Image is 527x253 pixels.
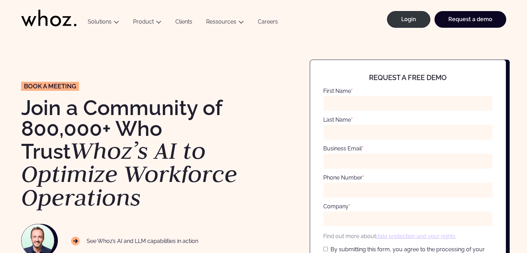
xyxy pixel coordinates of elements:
[323,116,353,123] label: Last Name
[81,18,126,28] button: Solutions
[71,237,199,246] p: See Whoz’s AI and LLM capabilities in action
[332,74,484,81] h4: Request a free demo
[376,233,455,239] a: data protection and your rights
[126,18,168,28] button: Product
[206,18,236,25] a: Ressources
[251,18,285,28] a: Careers
[323,203,350,210] label: Company
[168,18,199,28] a: Clients
[387,11,430,28] a: Login
[21,97,257,209] h1: Join a Community of 800,000+ Who Trust
[323,247,328,251] input: By submitting this form, you agree to the processing of your personal data in order to deal with ...
[323,174,364,181] label: Phone Number
[199,18,251,28] button: Ressources
[323,88,353,94] label: First Name
[323,145,363,152] label: Business Email
[21,135,237,212] em: Whoz’s AI to Optimize Workforce Operations
[133,18,154,25] a: Product
[323,232,493,241] p: Find out more about .
[434,11,506,28] a: Request a demo
[24,83,76,89] span: Book a meeting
